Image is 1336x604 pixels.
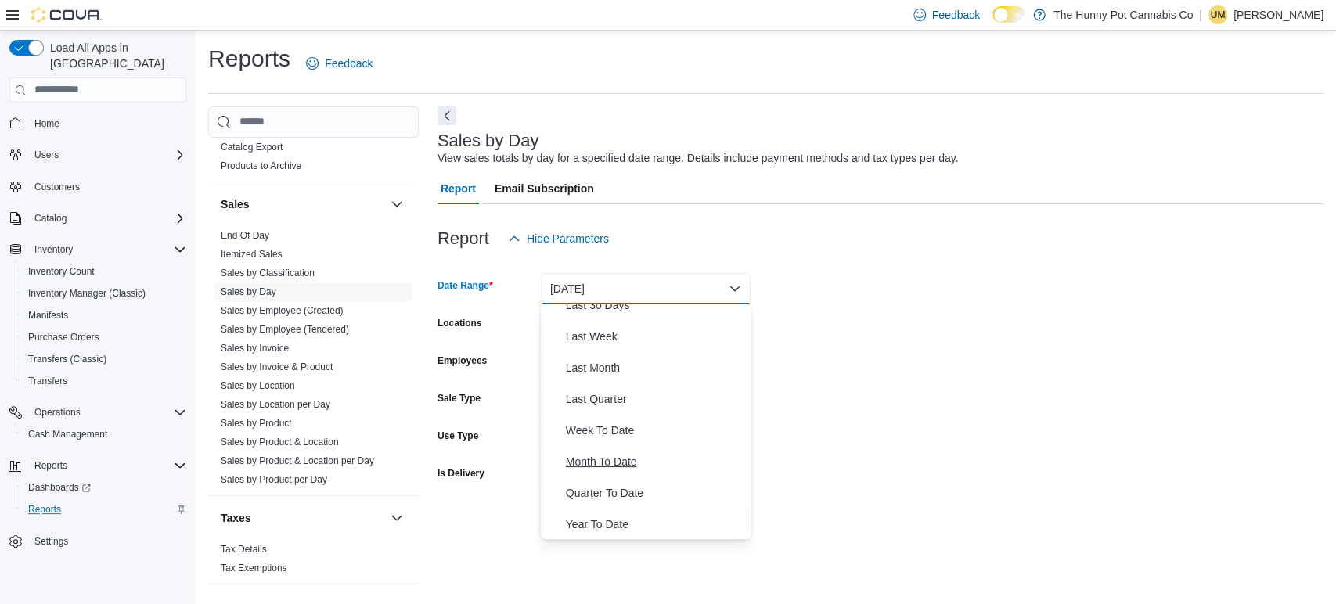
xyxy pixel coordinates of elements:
[3,455,193,476] button: Reports
[221,473,327,486] span: Sales by Product per Day
[495,173,594,204] span: Email Subscription
[221,286,276,298] span: Sales by Day
[541,273,751,304] button: [DATE]
[221,342,289,354] span: Sales by Invoice
[34,535,68,548] span: Settings
[28,209,186,228] span: Catalog
[34,212,67,225] span: Catalog
[566,421,744,440] span: Week To Date
[221,141,283,153] span: Catalog Export
[438,279,493,292] label: Date Range
[28,456,74,475] button: Reports
[221,361,333,373] span: Sales by Invoice & Product
[28,177,186,196] span: Customers
[16,423,193,445] button: Cash Management
[28,309,68,322] span: Manifests
[566,390,744,408] span: Last Quarter
[22,284,186,303] span: Inventory Manager (Classic)
[28,403,87,422] button: Operations
[566,358,744,377] span: Last Month
[28,178,86,196] a: Customers
[22,500,67,519] a: Reports
[16,476,193,498] a: Dashboards
[28,531,186,551] span: Settings
[44,40,186,71] span: Load All Apps in [GEOGRAPHIC_DATA]
[3,207,193,229] button: Catalog
[221,543,267,555] span: Tax Details
[932,7,980,23] span: Feedback
[221,399,330,410] a: Sales by Location per Day
[438,430,478,442] label: Use Type
[34,243,73,256] span: Inventory
[438,392,481,404] label: Sale Type
[221,249,283,260] a: Itemized Sales
[28,113,186,133] span: Home
[22,478,97,497] a: Dashboards
[221,455,374,466] a: Sales by Product & Location per Day
[502,223,615,254] button: Hide Parameters
[28,456,186,475] span: Reports
[221,510,251,526] h3: Taxes
[438,131,539,150] h3: Sales by Day
[221,268,315,279] a: Sales by Classification
[438,467,484,480] label: Is Delivery
[1208,5,1227,24] div: Uldarico Maramo
[441,173,476,204] span: Report
[22,262,101,281] a: Inventory Count
[208,43,290,74] h1: Reports
[34,406,81,419] span: Operations
[22,328,186,347] span: Purchase Orders
[28,209,73,228] button: Catalog
[28,146,186,164] span: Users
[221,229,269,242] span: End Of Day
[566,296,744,315] span: Last 30 Days
[221,418,292,429] a: Sales by Product
[3,175,193,198] button: Customers
[387,195,406,214] button: Sales
[22,478,186,497] span: Dashboards
[541,304,751,539] div: Select listbox
[527,231,609,246] span: Hide Parameters
[22,372,74,390] a: Transfers
[28,287,146,300] span: Inventory Manager (Classic)
[16,282,193,304] button: Inventory Manager (Classic)
[16,498,193,520] button: Reports
[438,317,482,329] label: Locations
[221,286,276,297] a: Sales by Day
[28,240,79,259] button: Inventory
[28,331,99,343] span: Purchase Orders
[221,160,301,172] span: Products to Archive
[221,324,349,335] a: Sales by Employee (Tendered)
[22,350,186,369] span: Transfers (Classic)
[221,563,287,573] a: Tax Exemptions
[22,425,186,444] span: Cash Management
[208,540,419,584] div: Taxes
[28,146,65,164] button: Users
[1233,5,1323,24] p: [PERSON_NAME]
[34,459,67,472] span: Reports
[438,150,959,167] div: View sales totals by day for a specified date range. Details include payment methods and tax type...
[221,398,330,411] span: Sales by Location per Day
[28,375,67,387] span: Transfers
[566,515,744,534] span: Year To Date
[208,226,419,495] div: Sales
[221,305,344,316] a: Sales by Employee (Created)
[208,138,419,182] div: Products
[221,436,339,448] span: Sales by Product & Location
[28,428,107,440] span: Cash Management
[221,343,289,354] a: Sales by Invoice
[221,455,374,467] span: Sales by Product & Location per Day
[221,361,333,372] a: Sales by Invoice & Product
[221,323,349,336] span: Sales by Employee (Tendered)
[28,353,106,365] span: Transfers (Classic)
[221,380,295,391] a: Sales by Location
[16,261,193,282] button: Inventory Count
[221,196,384,212] button: Sales
[3,144,193,166] button: Users
[34,181,80,193] span: Customers
[28,532,74,551] a: Settings
[992,6,1025,23] input: Dark Mode
[28,114,66,133] a: Home
[387,509,406,527] button: Taxes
